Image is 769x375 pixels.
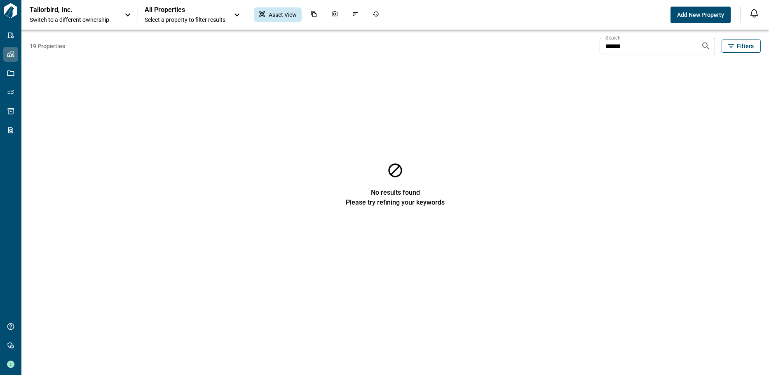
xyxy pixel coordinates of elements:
[698,38,714,54] button: Search properties
[347,7,363,22] div: Issues & Info
[671,7,731,23] button: Add New Property
[326,7,343,22] div: Photos
[346,197,445,207] span: Please try refining your keywords
[145,16,225,24] span: Select a property to filter results
[306,7,322,22] div: Documents
[30,6,104,14] p: Tailorbird, Inc.
[30,16,116,24] span: Switch to a different ownership
[30,42,596,50] span: 19 Properties
[254,7,302,22] div: Asset View
[269,11,297,19] span: Asset View
[368,7,384,22] div: Job History
[677,11,724,19] span: Add New Property
[722,40,761,53] button: Filters
[371,179,420,197] span: No results found
[737,42,754,50] span: Filters
[605,34,621,41] label: Search
[748,7,761,20] button: Open notification feed
[145,6,225,14] span: All Properties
